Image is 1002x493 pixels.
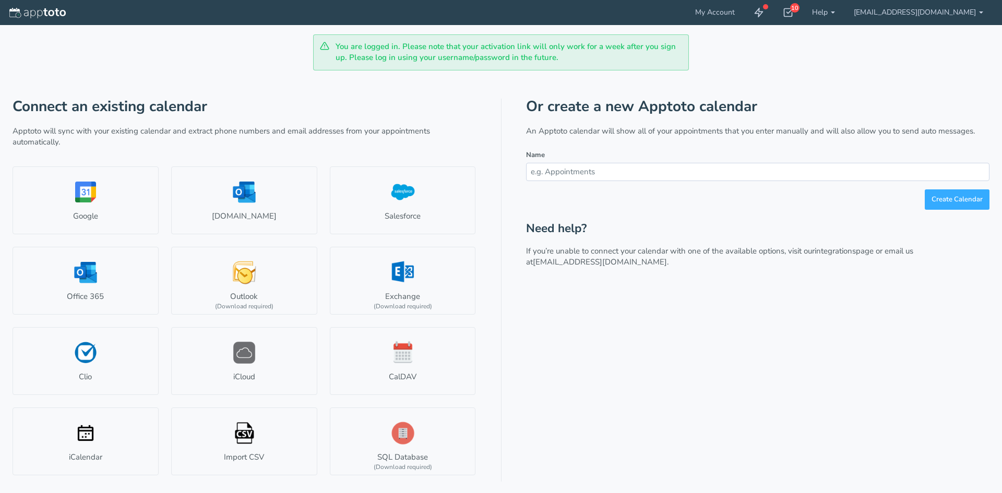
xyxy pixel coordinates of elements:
[330,407,476,475] a: SQL Database
[13,166,159,234] a: Google
[171,407,317,475] a: Import CSV
[13,327,159,395] a: Clio
[526,150,545,160] label: Name
[330,247,476,315] a: Exchange
[374,302,432,311] div: (Download required)
[215,302,273,311] div: (Download required)
[13,407,159,475] a: iCalendar
[790,3,800,13] div: 10
[526,126,989,137] p: An Apptoto calendar will show all of your appointments that you enter manually and will also allo...
[171,327,317,395] a: iCloud
[9,8,66,18] img: logo-apptoto--white.svg
[526,246,989,268] p: If you’re unable to connect your calendar with one of the available options, visit our page or em...
[533,257,669,267] a: [EMAIL_ADDRESS][DOMAIN_NAME].
[313,34,689,70] div: You are logged in. Please note that your activation link will only work for a week after you sign...
[330,327,476,395] a: CalDAV
[526,163,989,181] input: e.g. Appointments
[526,222,989,235] h2: Need help?
[13,99,476,115] h1: Connect an existing calendar
[925,189,989,210] button: Create Calendar
[526,99,989,115] h1: Or create a new Apptoto calendar
[815,246,856,256] a: integrations
[374,463,432,472] div: (Download required)
[13,126,476,148] p: Apptoto will sync with your existing calendar and extract phone numbers and email addresses from ...
[13,247,159,315] a: Office 365
[171,247,317,315] a: Outlook
[171,166,317,234] a: [DOMAIN_NAME]
[330,166,476,234] a: Salesforce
